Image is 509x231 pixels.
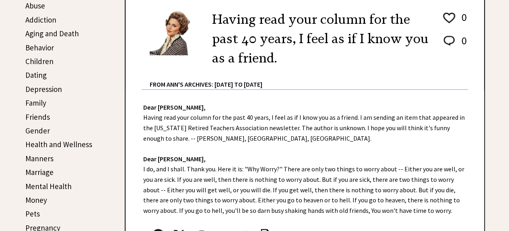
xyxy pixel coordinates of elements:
div: From Ann's Archives: [DATE] to [DATE] [150,68,468,89]
a: Children [25,56,54,66]
a: Family [25,98,46,108]
a: Abuse [25,1,45,10]
td: 0 [457,10,467,33]
a: Health and Wellness [25,139,92,149]
a: Gender [25,126,50,135]
a: Depression [25,84,62,94]
img: heart_outline%201.png [442,11,456,25]
a: Pets [25,209,40,219]
a: Marriage [25,167,54,177]
h2: Having read your column for the past 40 years, I feel as if I know you as a friend. [212,10,430,68]
img: Ann6%20v2%20small.png [150,10,200,55]
strong: Dear [PERSON_NAME], [143,155,206,163]
img: message_round%202.png [442,34,456,47]
a: Aging and Death [25,29,79,38]
a: Money [25,195,47,205]
a: Behavior [25,43,54,52]
a: Manners [25,154,54,163]
td: 0 [457,34,467,55]
a: Friends [25,112,50,122]
a: Mental Health [25,181,72,191]
strong: Dear [PERSON_NAME], [143,103,206,111]
a: Dating [25,70,47,80]
a: Addiction [25,15,56,25]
